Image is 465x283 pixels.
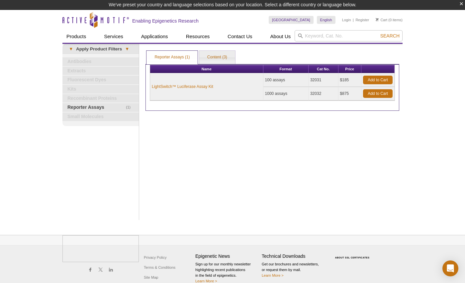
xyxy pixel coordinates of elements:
a: Login [342,18,351,22]
a: Terms & Conditions [142,262,177,272]
a: Kits [62,85,139,94]
li: | [353,16,354,24]
a: Learn More > [195,279,217,283]
td: $875 [338,87,361,101]
a: (1)Reporter Assays [62,103,139,112]
a: Site Map [142,272,160,282]
a: ABOUT SSL CERTIFICATES [335,256,370,259]
th: Cat No. [309,65,338,73]
a: About Us [266,30,295,43]
a: Services [100,30,127,43]
th: Format [263,65,309,73]
span: ▾ [66,46,76,52]
td: 32031 [309,73,338,87]
a: Fluorescent Dyes [62,76,139,84]
a: Register [355,18,369,22]
a: Reporter Assays (1) [146,51,198,64]
table: Click to Verify - This site chose Symantec SSL for secure e-commerce and confidential communicati... [328,247,378,261]
a: Contact Us [224,30,256,43]
a: Small Molecules [62,112,139,121]
a: Resources [182,30,214,43]
a: English [317,16,335,24]
a: Antibodies [62,57,139,66]
th: Price [338,65,361,73]
a: Privacy Policy [142,252,168,262]
li: (0 items) [376,16,403,24]
a: Content (3) [199,51,235,64]
h2: Enabling Epigenetics Research [132,18,199,24]
a: [GEOGRAPHIC_DATA] [269,16,314,24]
a: ▾Apply Product Filters▾ [62,44,139,54]
a: Add to Cart [363,89,393,98]
a: Cart [376,18,387,22]
p: Get our brochures and newsletters, or request them by mail. [262,261,325,278]
span: ▾ [122,46,132,52]
a: Recombinant Proteins [62,94,139,103]
button: Search [378,33,402,39]
h4: Technical Downloads [262,253,325,259]
a: LightSwitch™ Luciferase Assay Kit [152,84,213,90]
a: Add to Cart [363,76,393,84]
a: Extracts [62,67,139,75]
a: Applications [137,30,172,43]
td: $185 [338,73,361,87]
input: Keyword, Cat. No. [295,30,403,41]
img: Your Cart [376,18,379,21]
span: (1) [126,103,134,112]
th: Name [150,65,263,73]
td: 32032 [309,87,338,101]
a: Learn More > [262,273,284,277]
a: Products [62,30,90,43]
td: 100 assays [263,73,309,87]
div: Open Intercom Messenger [442,260,458,276]
h4: Epigenetic News [195,253,258,259]
td: 1000 assays [263,87,309,101]
span: Search [380,33,400,38]
img: Active Motif, [62,235,139,262]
